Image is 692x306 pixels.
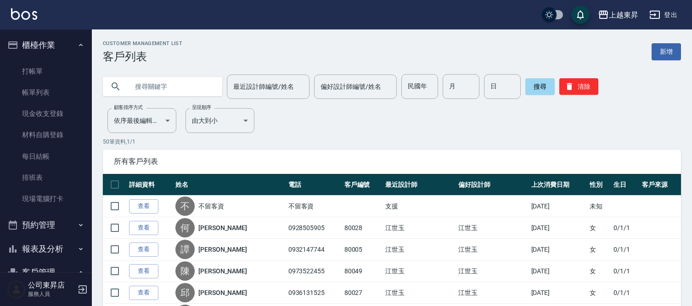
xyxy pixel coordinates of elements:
a: 查看 [129,286,158,300]
label: 呈現順序 [192,104,211,111]
img: Person [7,280,26,299]
th: 詳細資料 [127,174,173,196]
a: 材料自購登錄 [4,124,88,145]
h5: 公司東昇店 [28,281,75,290]
th: 最近設計師 [383,174,456,196]
button: 上越東昇 [594,6,642,24]
a: [PERSON_NAME] [198,223,247,232]
td: 80027 [342,282,383,304]
td: 80005 [342,239,383,260]
td: 江世玉 [383,260,456,282]
div: 由大到小 [186,108,254,133]
p: 50 筆資料, 1 / 1 [103,138,681,146]
a: [PERSON_NAME] [198,288,247,297]
td: 女 [587,217,611,239]
td: 不留客資 [286,196,342,217]
button: 客戶管理 [4,260,88,284]
a: 打帳單 [4,61,88,82]
a: 每日結帳 [4,146,88,167]
div: 上越東昇 [609,9,638,21]
a: 排班表 [4,167,88,188]
td: 江世玉 [456,217,529,239]
a: 帳單列表 [4,82,88,103]
td: 未知 [587,196,611,217]
th: 偏好設計師 [456,174,529,196]
td: 女 [587,260,611,282]
th: 性別 [587,174,611,196]
th: 電話 [286,174,342,196]
td: 0/1/1 [611,217,640,239]
th: 生日 [611,174,640,196]
th: 客戶來源 [640,174,681,196]
td: 江世玉 [383,282,456,304]
td: 女 [587,282,611,304]
td: 支援 [383,196,456,217]
span: 所有客戶列表 [114,157,670,166]
a: 查看 [129,242,158,257]
td: [DATE] [529,239,588,260]
a: 現場電腦打卡 [4,188,88,209]
div: 邱 [175,283,195,302]
td: [DATE] [529,260,588,282]
div: 陳 [175,261,195,281]
div: 依序最後編輯時間 [107,108,176,133]
th: 上次消費日期 [529,174,588,196]
td: 80049 [342,260,383,282]
td: 80028 [342,217,383,239]
h2: Customer Management List [103,40,182,46]
th: 姓名 [173,174,286,196]
td: 江世玉 [456,282,529,304]
td: 江世玉 [456,260,529,282]
td: 0/1/1 [611,260,640,282]
a: 不留客資 [198,202,224,211]
img: Logo [11,8,37,20]
a: [PERSON_NAME] [198,245,247,254]
div: 不 [175,196,195,216]
a: 查看 [129,199,158,214]
td: 0/1/1 [611,282,640,304]
p: 服務人員 [28,290,75,298]
td: 江世玉 [383,217,456,239]
button: save [571,6,590,24]
td: 0932147744 [286,239,342,260]
a: 現金收支登錄 [4,103,88,124]
div: 譚 [175,240,195,259]
td: 江世玉 [456,239,529,260]
td: 0936131525 [286,282,342,304]
td: 0928505905 [286,217,342,239]
td: [DATE] [529,196,588,217]
td: [DATE] [529,282,588,304]
td: [DATE] [529,217,588,239]
th: 客戶編號 [342,174,383,196]
label: 顧客排序方式 [114,104,143,111]
button: 報表及分析 [4,237,88,261]
h3: 客戶列表 [103,50,182,63]
button: 清除 [559,78,598,95]
td: 女 [587,239,611,260]
td: 0/1/1 [611,239,640,260]
td: 0973522455 [286,260,342,282]
button: 預約管理 [4,213,88,237]
button: 搜尋 [525,78,555,95]
a: 查看 [129,221,158,235]
a: [PERSON_NAME] [198,266,247,276]
a: 查看 [129,264,158,278]
input: 搜尋關鍵字 [129,74,215,99]
div: 何 [175,218,195,237]
button: 櫃檯作業 [4,33,88,57]
button: 登出 [646,6,681,23]
td: 江世玉 [383,239,456,260]
a: 新增 [652,43,681,60]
